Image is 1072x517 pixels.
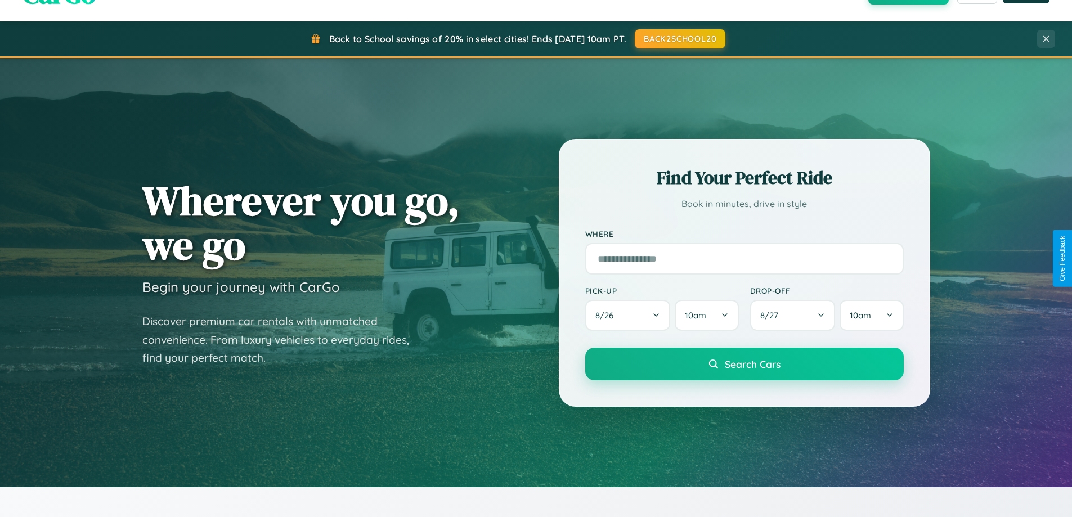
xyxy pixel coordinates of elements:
label: Drop-off [750,286,904,295]
button: BACK2SCHOOL20 [635,29,725,48]
label: Pick-up [585,286,739,295]
button: Search Cars [585,348,904,380]
button: 10am [840,300,903,331]
button: 8/27 [750,300,836,331]
span: Search Cars [725,358,781,370]
div: Give Feedback [1058,236,1066,281]
button: 10am [675,300,738,331]
h1: Wherever you go, we go [142,178,460,267]
span: 8 / 27 [760,310,784,321]
label: Where [585,229,904,239]
p: Book in minutes, drive in style [585,196,904,212]
button: 8/26 [585,300,671,331]
h2: Find Your Perfect Ride [585,165,904,190]
p: Discover premium car rentals with unmatched convenience. From luxury vehicles to everyday rides, ... [142,312,424,367]
span: 10am [685,310,706,321]
h3: Begin your journey with CarGo [142,278,340,295]
span: 10am [850,310,871,321]
span: 8 / 26 [595,310,619,321]
span: Back to School savings of 20% in select cities! Ends [DATE] 10am PT. [329,33,626,44]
